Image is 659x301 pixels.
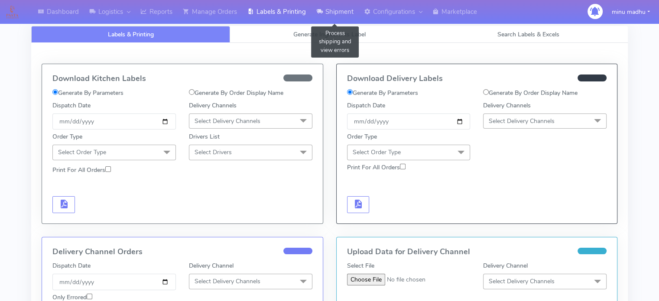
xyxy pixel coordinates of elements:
[353,148,401,156] span: Select Order Type
[483,261,528,270] label: Delivery Channel
[347,132,377,141] label: Order Type
[105,166,111,172] input: Print For All Orders
[31,26,628,43] ul: Tabs
[195,117,260,125] span: Select Delivery Channels
[497,30,559,39] span: Search Labels & Excels
[108,30,154,39] span: Labels & Printing
[58,148,106,156] span: Select Order Type
[52,101,91,110] label: Dispatch Date
[52,74,312,83] h4: Download Kitchen Labels
[347,163,406,172] label: Print For All Orders
[347,89,353,95] input: Generate By Parameters
[293,30,366,39] span: Generate Ingredients Label
[347,248,607,256] h4: Upload Data for Delivery Channel
[195,277,260,285] span: Select Delivery Channels
[483,101,531,110] label: Delivery Channels
[52,248,312,256] h4: Delivery Channel Orders
[605,3,656,21] button: minu madhu
[489,277,555,285] span: Select Delivery Channels
[52,89,58,95] input: Generate By Parameters
[52,261,91,270] label: Dispatch Date
[189,101,237,110] label: Delivery Channels
[347,261,374,270] label: Select File
[52,132,82,141] label: Order Type
[347,88,418,97] label: Generate By Parameters
[52,88,123,97] label: Generate By Parameters
[489,117,555,125] span: Select Delivery Channels
[87,294,92,299] input: Only Errored
[483,88,578,97] label: Generate By Order Display Name
[189,132,220,141] label: Drivers List
[347,74,607,83] h4: Download Delivery Labels
[195,148,232,156] span: Select Drivers
[52,165,111,175] label: Print For All Orders
[400,164,406,169] input: Print For All Orders
[483,89,489,95] input: Generate By Order Display Name
[189,89,195,95] input: Generate By Order Display Name
[189,88,283,97] label: Generate By Order Display Name
[189,261,234,270] label: Delivery Channel
[347,101,385,110] label: Dispatch Date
